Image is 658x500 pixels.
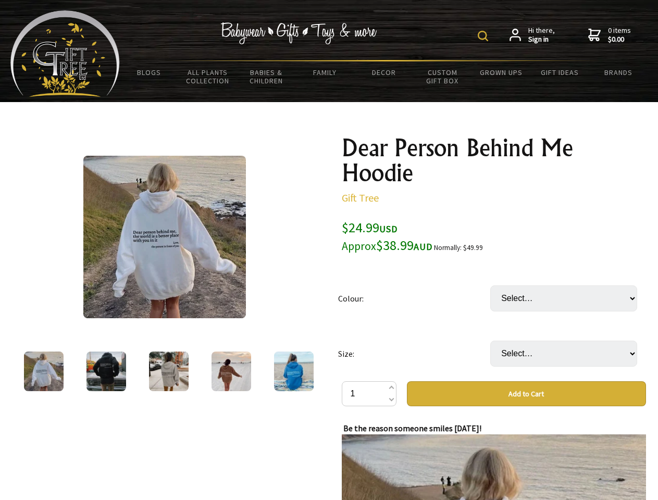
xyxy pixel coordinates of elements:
img: product search [478,31,488,41]
a: Babies & Children [237,61,296,92]
a: Decor [354,61,413,83]
img: Dear Person Behind Me Hoodie [274,352,314,391]
span: $24.99 $38.99 [342,219,432,254]
small: Approx [342,239,376,253]
span: 0 items [608,26,631,44]
a: Family [296,61,355,83]
h1: Dear Person Behind Me Hoodie [342,135,646,185]
img: Dear Person Behind Me Hoodie [212,352,251,391]
span: Hi there, [528,26,555,44]
img: Dear Person Behind Me Hoodie [83,156,246,318]
strong: $0.00 [608,35,631,44]
a: Gift Tree [342,191,379,204]
a: 0 items$0.00 [588,26,631,44]
small: Normally: $49.99 [434,243,483,252]
span: USD [379,223,398,235]
img: Babyware - Gifts - Toys and more... [10,10,120,97]
a: Hi there,Sign in [510,26,555,44]
a: Gift Ideas [530,61,589,83]
img: Dear Person Behind Me Hoodie [24,352,64,391]
a: All Plants Collection [179,61,238,92]
a: Brands [589,61,648,83]
strong: Sign in [528,35,555,44]
img: Dear Person Behind Me Hoodie [149,352,189,391]
a: Custom Gift Box [413,61,472,92]
td: Size: [338,326,490,381]
a: Grown Ups [471,61,530,83]
button: Add to Cart [407,381,646,406]
span: AUD [414,241,432,253]
img: Babywear - Gifts - Toys & more [221,22,377,44]
img: Dear Person Behind Me Hoodie [86,352,126,391]
a: BLOGS [120,61,179,83]
td: Colour: [338,271,490,326]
